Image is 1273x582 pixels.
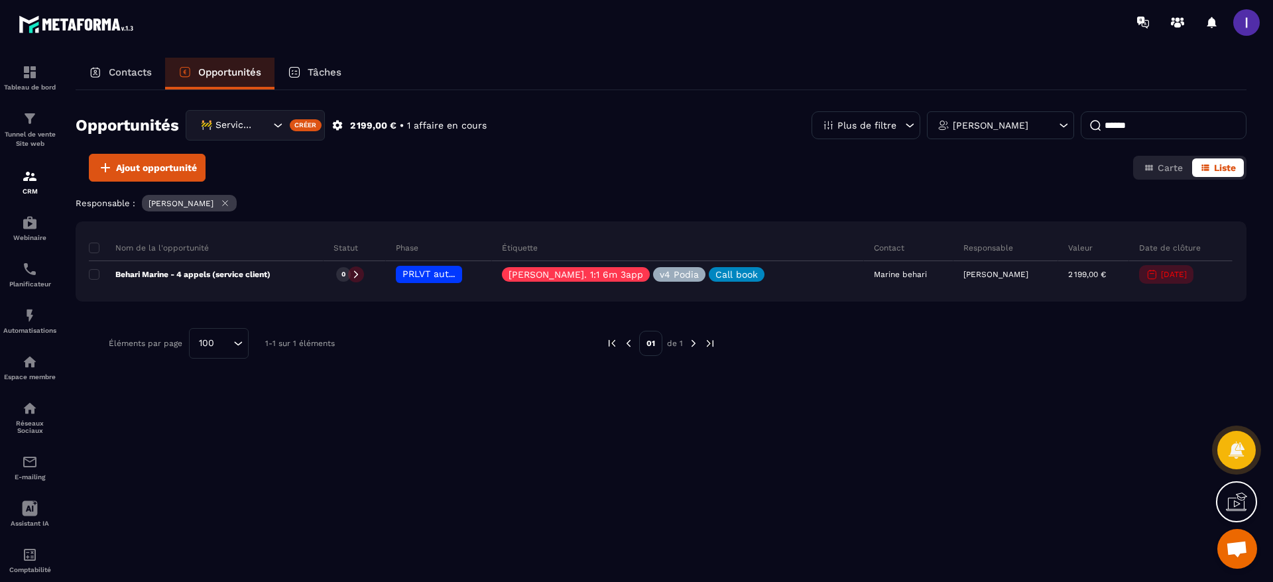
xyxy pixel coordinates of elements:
[1192,158,1244,177] button: Liste
[3,130,56,148] p: Tunnel de vente Site web
[257,118,270,133] input: Search for option
[341,270,345,279] p: 0
[198,66,261,78] p: Opportunités
[3,473,56,481] p: E-mailing
[22,400,38,416] img: social-network
[402,268,505,279] span: PRLVT auto en attente
[76,198,135,208] p: Responsable :
[308,66,341,78] p: Tâches
[76,112,179,139] h2: Opportunités
[3,234,56,241] p: Webinaire
[22,215,38,231] img: automations
[396,243,418,253] p: Phase
[3,188,56,195] p: CRM
[3,373,56,380] p: Espace membre
[89,154,206,182] button: Ajout opportunité
[290,119,322,131] div: Créer
[198,118,257,133] span: 🚧 Service Client
[116,161,197,174] span: Ajout opportunité
[1214,162,1236,173] span: Liste
[963,270,1028,279] p: [PERSON_NAME]
[660,270,699,279] p: v4 Podia
[407,119,487,132] p: 1 affaire en cours
[1158,162,1183,173] span: Carte
[186,110,325,141] div: Search for option
[3,84,56,91] p: Tableau de bord
[3,280,56,288] p: Planificateur
[3,101,56,158] a: formationformationTunnel de vente Site web
[149,199,213,208] p: [PERSON_NAME]
[165,58,274,89] a: Opportunités
[333,243,358,253] p: Statut
[688,337,699,349] img: next
[109,66,152,78] p: Contacts
[3,344,56,390] a: automationsautomationsEspace membre
[400,119,404,132] p: •
[502,243,538,253] p: Étiquette
[22,454,38,470] img: email
[19,12,138,36] img: logo
[3,251,56,298] a: schedulerschedulerPlanificateur
[3,444,56,491] a: emailemailE-mailing
[1068,243,1093,253] p: Valeur
[76,58,165,89] a: Contacts
[1161,270,1187,279] p: [DATE]
[3,54,56,101] a: formationformationTableau de bord
[22,308,38,323] img: automations
[715,270,758,279] p: Call book
[22,64,38,80] img: formation
[22,547,38,563] img: accountant
[350,119,396,132] p: 2 199,00 €
[3,298,56,344] a: automationsautomationsAutomatisations
[89,243,209,253] p: Nom de la l'opportunité
[3,420,56,434] p: Réseaux Sociaux
[963,243,1013,253] p: Responsable
[22,354,38,370] img: automations
[704,337,716,349] img: next
[1068,270,1106,279] p: 2 199,00 €
[3,491,56,537] a: Assistant IA
[3,520,56,527] p: Assistant IA
[265,339,335,348] p: 1-1 sur 1 éléments
[837,121,896,130] p: Plus de filtre
[194,336,219,351] span: 100
[89,269,271,280] p: Behari Marine - 4 appels (service client)
[22,261,38,277] img: scheduler
[1136,158,1191,177] button: Carte
[639,331,662,356] p: 01
[3,327,56,334] p: Automatisations
[189,328,249,359] div: Search for option
[274,58,355,89] a: Tâches
[22,168,38,184] img: formation
[219,336,230,351] input: Search for option
[3,390,56,444] a: social-networksocial-networkRéseaux Sociaux
[606,337,618,349] img: prev
[3,205,56,251] a: automationsautomationsWebinaire
[509,270,643,279] p: [PERSON_NAME]. 1:1 6m 3app
[22,111,38,127] img: formation
[623,337,635,349] img: prev
[1139,243,1201,253] p: Date de clôture
[953,121,1028,130] p: [PERSON_NAME]
[874,243,904,253] p: Contact
[3,158,56,205] a: formationformationCRM
[109,339,182,348] p: Éléments par page
[667,338,683,349] p: de 1
[1217,529,1257,569] div: Ouvrir le chat
[3,566,56,573] p: Comptabilité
